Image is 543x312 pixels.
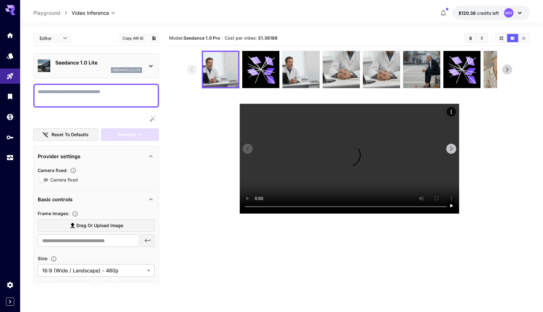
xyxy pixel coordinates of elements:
[55,59,142,66] p: Seedance 1.0 Lite
[6,298,14,306] button: Expand sidebar
[33,128,99,141] button: Reset to defaults
[458,10,499,16] div: $120.38196
[6,72,14,80] div: Playground
[38,256,48,261] span: Size :
[6,113,14,121] div: Wallet
[38,56,155,75] div: Seedance 1.0 Liteseedance_1_0_lite
[447,107,456,116] div: Actions
[38,153,80,160] p: Provider settings
[465,34,476,42] button: Clear videos
[203,52,238,87] img: jpjTRB9QgAAAABJRU5ErkJggg==
[496,34,507,42] button: Show videos in grid view
[447,201,456,210] div: Play video
[38,196,73,203] p: Basic controls
[458,10,477,16] span: $120.38
[6,281,14,289] div: Settings
[38,149,155,164] div: Provider settings
[6,133,14,141] div: API Keys
[495,33,530,43] div: Show videos in grid viewShow videos in video viewShow videos in list view
[403,51,440,88] img: 0WWDV0AAAAGSURBVAMA5ch1EmmO4WcAAAAASUVORK5CYII=
[33,9,72,17] nav: breadcrumb
[42,267,145,274] span: 16:9 (Wide / Landscape) - 480p
[113,68,140,72] p: seedance_1_0_lite
[184,35,220,41] b: Seedance 1.0 Pro
[38,211,69,216] span: Frame Images :
[464,33,488,43] div: Clear videosDownload All
[518,34,529,42] button: Show videos in list view
[169,35,220,41] span: Model:
[72,9,109,17] span: Video Inference
[33,9,60,17] a: Playground
[38,219,155,232] label: Drag or upload image
[48,256,59,262] button: Adjust the dimensions of the generated image by specifying its width and height in pixels, or sel...
[504,8,513,18] div: MH
[6,154,14,162] div: Usage
[50,176,78,183] span: Camera fixed
[6,92,14,100] div: Library
[40,35,59,42] span: Editor
[323,51,360,88] img: Lc8LuAAAABklEQVQDAINDZ9cJWfs1AAAAAElFTkSuQmCC
[119,34,147,43] button: Copy AIR ID
[76,222,123,230] span: Drag or upload image
[6,31,14,39] div: Home
[151,34,157,42] button: Add to library
[6,52,14,60] div: Models
[477,10,499,16] span: credits left
[452,6,530,20] button: $120.38196MH
[225,35,277,41] span: Cost per video: $
[363,51,400,88] img: nvQLxQAAAAZJREFUAwBLSCX1odq+XgAAAABJRU5ErkJggg==
[69,211,81,217] button: Upload frame images.
[38,168,68,173] span: Camera fixed :
[484,51,521,88] img: QAAAAZJREFUAwBkJXdcPgN93wAAAABJRU5ErkJggg==
[222,34,223,42] p: ·
[261,35,277,41] b: 1.36188
[282,51,320,88] img: +uzt8tAAAABklEQVQDAPxtXVEppNh5AAAAAElFTkSuQmCC
[476,34,487,42] button: Download All
[507,34,518,42] button: Show videos in video view
[38,192,155,207] div: Basic controls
